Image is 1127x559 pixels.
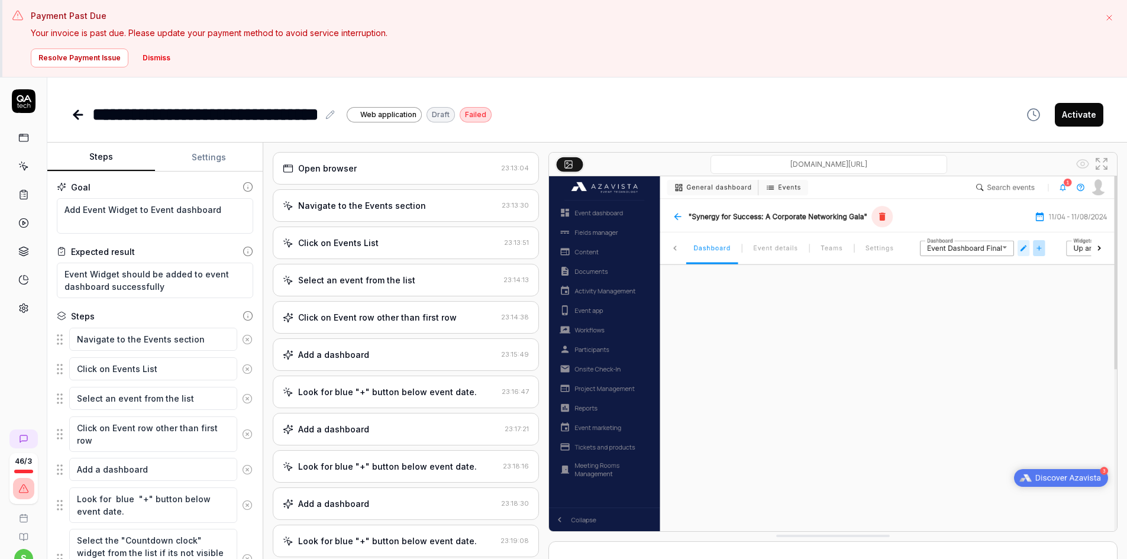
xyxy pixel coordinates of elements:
[298,386,477,398] div: Look for blue "+" button below event date.
[298,497,369,510] div: Add a dashboard
[504,238,529,247] time: 23:13:51
[501,313,529,321] time: 23:14:38
[1055,103,1103,127] button: Activate
[135,49,177,67] button: Dismiss
[57,416,253,453] div: Suggestions
[1019,103,1048,127] button: View version history
[347,106,422,122] a: Web application
[502,387,529,396] time: 23:16:47
[298,162,357,175] div: Open browser
[360,109,416,120] span: Web application
[298,311,457,324] div: Click on Event row other than first row
[57,357,253,382] div: Suggestions
[9,429,38,448] a: New conversation
[237,387,257,411] button: Remove step
[298,423,369,435] div: Add a dashboard
[237,422,257,446] button: Remove step
[501,164,529,172] time: 23:13:04
[57,327,253,352] div: Suggestions
[71,245,135,258] div: Expected result
[237,458,257,482] button: Remove step
[298,199,426,212] div: Navigate to the Events section
[501,350,529,358] time: 23:15:49
[31,27,1094,39] p: Your invoice is past due. Please update your payment method to avoid service interruption.
[505,425,529,433] time: 23:17:21
[237,357,257,381] button: Remove step
[71,310,95,322] div: Steps
[237,493,257,517] button: Remove step
[298,460,477,473] div: Look for blue "+" button below event date.
[155,143,263,172] button: Settings
[427,107,455,122] div: Draft
[549,176,1117,531] img: Screenshot
[1092,154,1111,173] button: Open in full screen
[237,328,257,351] button: Remove step
[1073,154,1092,173] button: Show all interative elements
[298,535,477,547] div: Look for blue "+" button below event date.
[5,523,42,542] a: Documentation
[298,348,369,361] div: Add a dashboard
[15,458,32,465] span: 46 / 3
[31,9,1094,22] h3: Payment Past Due
[298,274,415,286] div: Select an event from the list
[31,49,128,67] button: Resolve Payment Issue
[5,504,42,523] a: Book a call with us
[503,462,529,470] time: 23:18:16
[71,181,91,193] div: Goal
[298,237,379,249] div: Click on Events List
[460,107,492,122] div: Failed
[503,276,529,284] time: 23:14:13
[57,457,253,482] div: Suggestions
[501,499,529,508] time: 23:18:30
[57,386,253,411] div: Suggestions
[57,487,253,524] div: Suggestions
[500,537,529,545] time: 23:19:08
[47,143,155,172] button: Steps
[502,201,529,209] time: 23:13:30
